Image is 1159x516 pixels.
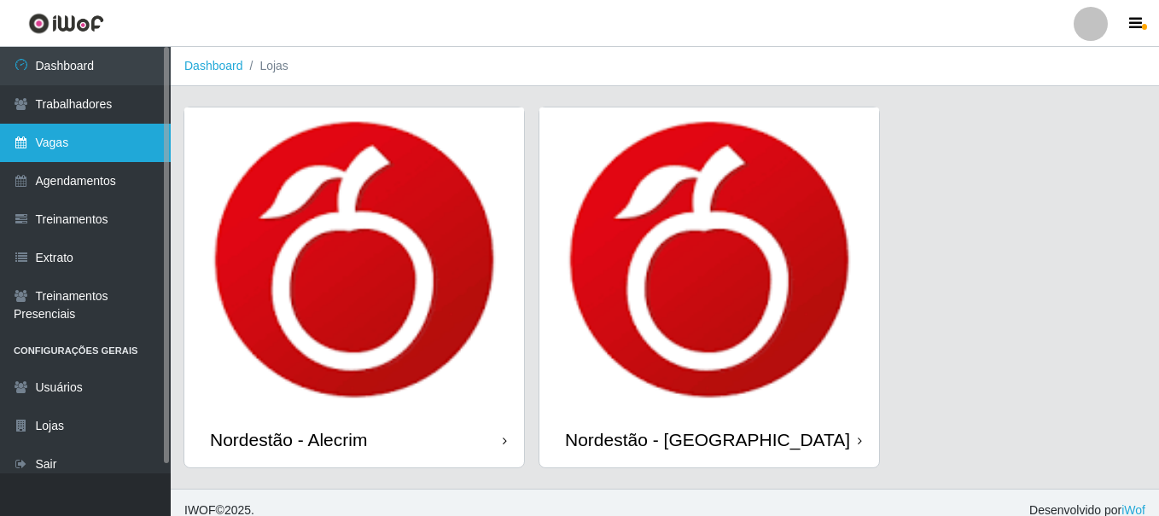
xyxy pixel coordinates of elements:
a: Nordestão - [GEOGRAPHIC_DATA] [539,107,879,467]
img: CoreUI Logo [28,13,104,34]
a: Nordestão - Alecrim [184,107,524,467]
div: Nordestão - [GEOGRAPHIC_DATA] [565,429,850,450]
li: Lojas [243,57,288,75]
a: Dashboard [184,59,243,72]
nav: breadcrumb [171,47,1159,86]
img: cardImg [184,107,524,412]
img: cardImg [539,107,879,412]
div: Nordestão - Alecrim [210,429,367,450]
